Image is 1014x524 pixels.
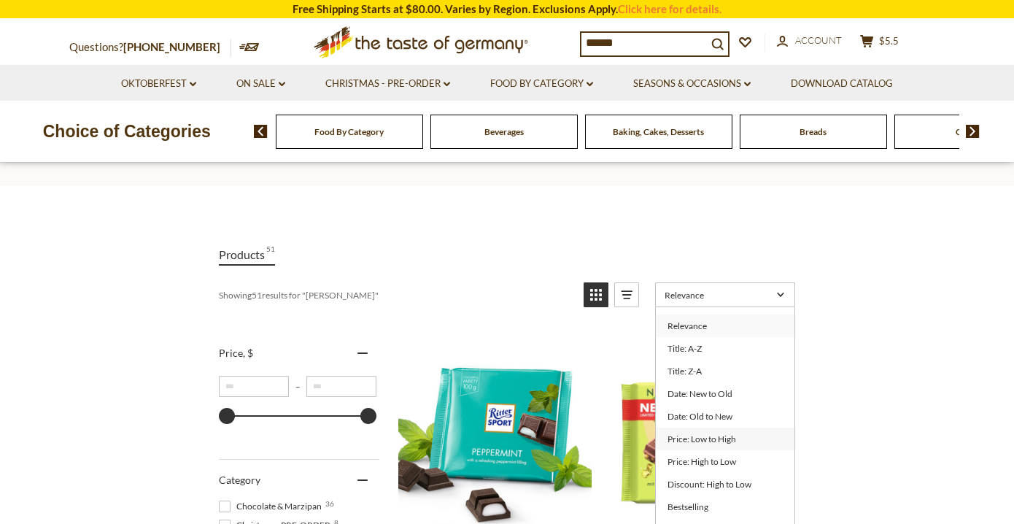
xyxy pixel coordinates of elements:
[325,76,450,92] a: Christmas - PRE-ORDER
[966,125,980,138] img: next arrow
[656,450,794,473] a: Price: High to Low
[219,244,275,266] a: View Products Tab
[656,337,794,360] a: Title: A-Z
[633,76,751,92] a: Seasons & Occasions
[254,125,268,138] img: previous arrow
[121,76,196,92] a: Oktoberfest
[655,282,795,307] a: Sort options
[236,76,285,92] a: On Sale
[656,473,794,496] a: Discount: High to Low
[584,282,608,307] a: View grid mode
[266,244,275,264] span: 51
[252,290,262,301] b: 51
[289,381,306,392] span: –
[879,35,899,47] span: $5.5
[777,33,842,49] a: Account
[314,126,384,137] a: Food By Category
[665,290,772,301] span: Relevance
[656,405,794,428] a: Date: Old to New
[614,282,639,307] a: View list mode
[656,382,794,405] a: Date: New to Old
[656,496,794,518] a: Bestselling
[123,40,220,53] a: [PHONE_NUMBER]
[656,360,794,382] a: Title: Z-A
[656,315,794,337] a: Relevance
[791,76,893,92] a: Download Catalog
[618,2,721,15] a: Click here for details.
[857,34,901,53] button: $5.5
[795,34,842,46] span: Account
[243,347,253,359] span: , $
[490,76,593,92] a: Food By Category
[69,38,231,57] p: Questions?
[484,126,524,137] a: Beverages
[325,500,334,507] span: 36
[613,126,704,137] a: Baking, Cakes, Desserts
[219,282,573,307] div: Showing results for " "
[800,126,827,137] a: Breads
[219,347,253,359] span: Price
[219,474,260,486] span: Category
[219,500,326,513] span: Chocolate & Marzipan
[656,428,794,450] a: Price: Low to High
[219,376,289,397] input: Minimum value
[306,376,376,397] input: Maximum value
